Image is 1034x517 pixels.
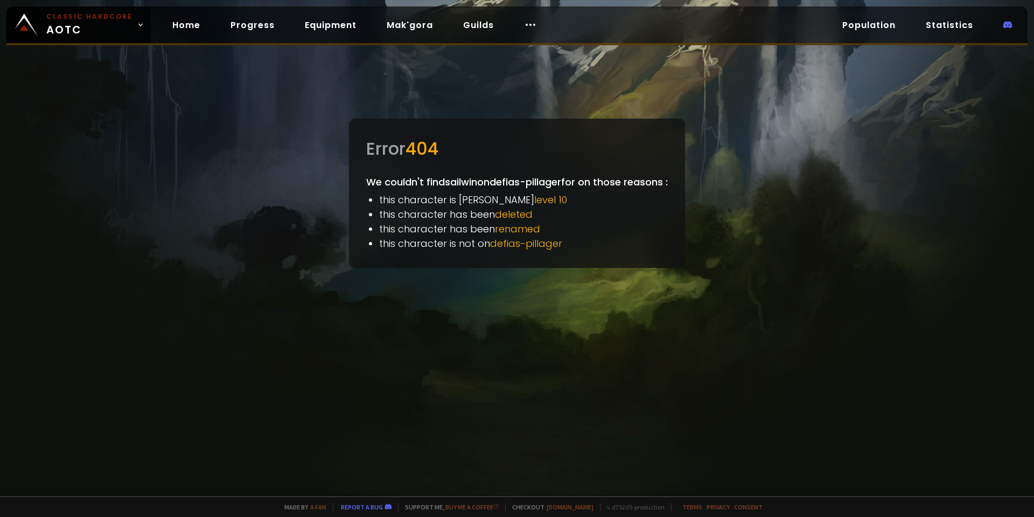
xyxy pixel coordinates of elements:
div: Error [366,136,668,162]
small: Classic Hardcore [46,12,132,22]
a: [DOMAIN_NAME] [547,503,593,511]
a: Terms [682,503,702,511]
span: 404 [406,136,438,161]
a: Population [834,14,904,36]
a: Progress [222,14,283,36]
a: Report a bug [341,503,383,511]
a: Guilds [455,14,502,36]
li: this character has been [379,207,668,222]
a: Privacy [707,503,730,511]
span: defias-pillager [490,237,562,250]
span: AOTC [46,12,132,38]
a: Equipment [296,14,365,36]
li: this character is [PERSON_NAME] [379,192,668,207]
a: Buy me a coffee [445,503,499,511]
a: a fan [310,503,326,511]
span: renamed [495,222,540,236]
li: this character is not on [379,236,668,251]
span: level 10 [534,193,567,206]
a: Mak'gora [378,14,442,36]
span: Checkout [505,503,593,511]
span: Support me, [398,503,499,511]
span: Made by [278,503,326,511]
a: Statistics [917,14,982,36]
a: Home [164,14,209,36]
a: Classic HardcoreAOTC [6,6,151,43]
a: Consent [734,503,763,511]
span: v. d752d5 - production [600,503,665,511]
span: deleted [495,208,533,221]
li: this character has been [379,222,668,236]
div: We couldn't find sailwin on defias-pillager for on those reasons : [349,119,685,268]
